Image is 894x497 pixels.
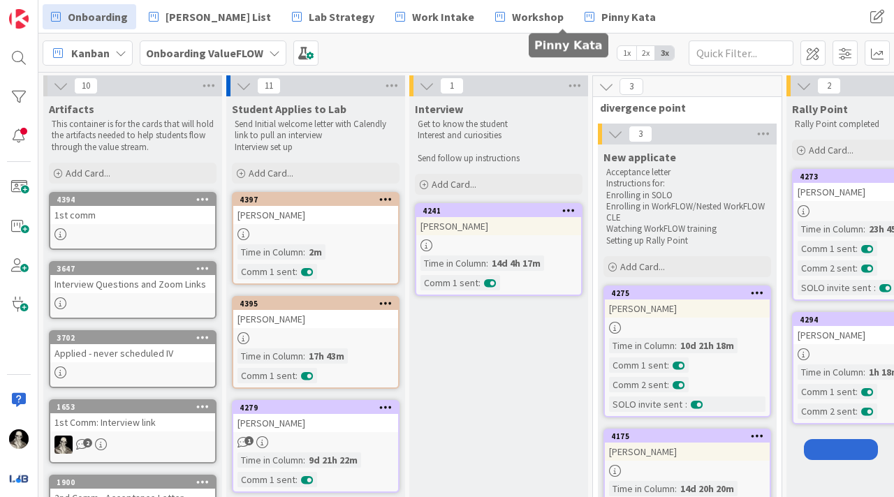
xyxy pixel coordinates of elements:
a: 16531st Comm: Interview linkWS [49,399,217,463]
div: 1900 [50,476,215,489]
span: Student Applies to Lab [232,102,346,116]
div: 3647 [57,264,215,274]
span: : [667,377,669,392]
span: : [863,364,865,380]
a: 4397[PERSON_NAME]Time in Column:2mComm 1 sent: [232,192,400,285]
b: Onboarding ValueFLOW [146,46,263,60]
a: Work Intake [387,4,483,29]
div: 43941st comm [50,193,215,224]
span: 1 [244,436,254,445]
div: [PERSON_NAME] [233,206,398,224]
div: 4395 [233,297,398,310]
a: 4241[PERSON_NAME]Time in Column:14d 4h 17mComm 1 sent: [415,203,582,296]
span: : [863,221,865,237]
a: 3647Interview Questions and Zoom Links [49,261,217,319]
span: Add Card... [66,167,110,179]
div: Comm 2 sent [798,403,856,419]
div: Time in Column [609,481,675,496]
span: [PERSON_NAME] List [166,8,271,25]
div: 1653 [50,401,215,413]
span: Add Card... [249,167,293,179]
span: : [675,481,677,496]
span: 3 [620,78,643,95]
div: 17h 43m [305,348,348,364]
span: 2 [83,438,92,447]
div: Time in Column [798,364,863,380]
div: Applied - never scheduled IV [50,344,215,362]
h5: Pinny Kata [534,39,603,52]
div: Comm 1 sent [237,368,295,383]
span: Onboarding [68,8,128,25]
div: 4275 [611,288,770,298]
p: Send Initial welcome letter with Calendly link to pull an interview [235,119,397,142]
div: 1900 [57,477,215,487]
span: 3x [655,46,674,60]
span: : [675,338,677,353]
div: 4397 [240,195,398,205]
div: 4394 [57,195,215,205]
span: 3 [629,126,652,142]
span: : [303,452,305,468]
div: 4241 [423,206,581,216]
a: 4275[PERSON_NAME]Time in Column:10d 21h 18mComm 1 sent:Comm 2 sent:SOLO invite sent: [603,285,771,417]
span: : [486,255,488,271]
div: 9d 21h 22m [305,452,361,468]
div: SOLO invite sent [609,396,685,412]
div: Time in Column [609,338,675,353]
div: 3647 [50,262,215,275]
span: Lab Strategy [309,8,374,25]
div: 3702 [57,333,215,343]
div: 4279 [240,403,398,413]
div: 1653 [57,402,215,412]
span: : [874,280,876,295]
div: Comm 1 sent [237,264,295,279]
div: 3702Applied - never scheduled IV [50,332,215,362]
div: [PERSON_NAME] [233,414,398,432]
span: 1 [440,77,464,94]
span: : [295,472,298,487]
div: [PERSON_NAME] [605,299,770,318]
div: 4275[PERSON_NAME] [605,287,770,318]
p: Interview set up [235,142,397,153]
span: Work Intake [412,8,474,25]
span: : [303,348,305,364]
div: 4275 [605,287,770,299]
div: WS [50,436,215,454]
span: : [856,260,858,276]
div: 4175 [611,431,770,441]
div: 4279 [233,401,398,414]
span: Add Card... [432,178,476,191]
a: 4395[PERSON_NAME]Time in Column:17h 43mComm 1 sent: [232,296,400,389]
div: Time in Column [237,348,303,364]
span: Add Card... [809,144,853,156]
span: Add Card... [620,260,665,273]
div: Comm 1 sent [237,472,295,487]
p: Interest and curiosities [418,130,580,141]
span: : [478,275,481,290]
span: : [667,357,669,373]
p: This container is for the cards that will hold the artifacts needed to help students flow through... [52,119,214,153]
span: : [685,396,687,412]
div: 1st comm [50,206,215,224]
span: Artifacts [49,102,94,116]
div: 3702 [50,332,215,344]
div: Comm 1 sent [798,241,856,256]
div: Comm 1 sent [798,384,856,399]
span: Interview [415,102,463,116]
div: Comm 2 sent [609,377,667,392]
div: Interview Questions and Zoom Links [50,275,215,293]
div: Time in Column [237,452,303,468]
p: Watching WorkFLOW training [606,223,768,235]
p: Instructions for: [606,178,768,189]
div: 4279[PERSON_NAME] [233,401,398,432]
input: Quick Filter... [689,40,793,66]
span: : [856,241,858,256]
a: [PERSON_NAME] List [140,4,279,29]
div: 10d 21h 18m [677,338,738,353]
span: 2x [636,46,655,60]
div: 4175[PERSON_NAME] [605,430,770,461]
span: 1x [617,46,636,60]
div: Time in Column [420,255,486,271]
span: 2 [817,77,841,94]
div: 4395 [240,299,398,309]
